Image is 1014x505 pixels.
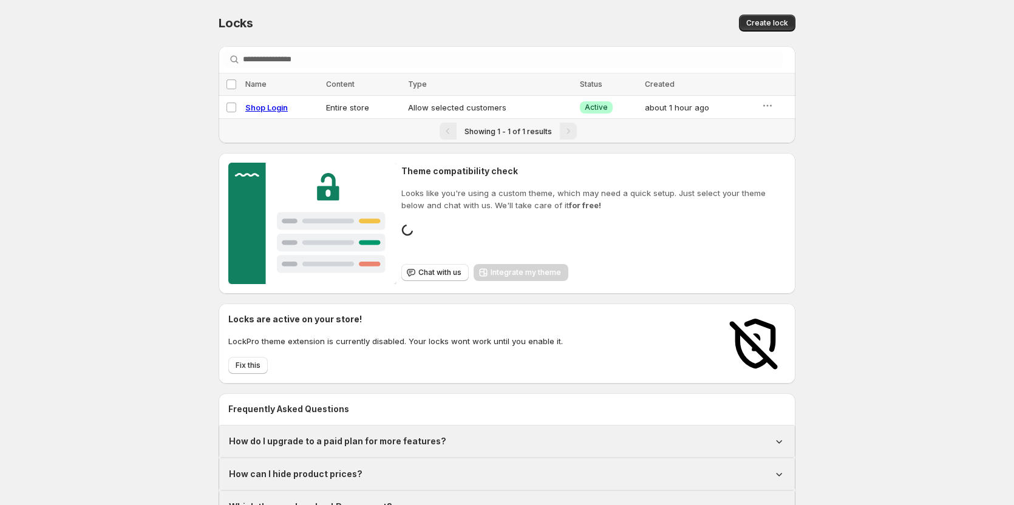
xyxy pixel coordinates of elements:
span: Type [408,80,427,89]
h2: Locks are active on your store! [228,313,563,325]
span: Content [326,80,355,89]
td: Entire store [322,96,404,119]
span: Name [245,80,267,89]
a: Shop Login [245,103,288,112]
button: Chat with us [401,264,469,281]
button: Create lock [739,15,795,32]
span: Create lock [746,18,788,28]
strong: for free! [569,200,601,210]
td: Allow selected customers [404,96,576,119]
button: Fix this [228,357,268,374]
span: Fix this [236,361,260,370]
nav: Pagination [219,118,795,143]
span: Status [580,80,602,89]
p: LockPro theme extension is currently disabled. Your locks wont work until you enable it. [228,335,563,347]
h1: How do I upgrade to a paid plan for more features? [229,435,446,447]
img: Customer support [228,163,396,284]
span: Showing 1 - 1 of 1 results [464,127,552,136]
td: about 1 hour ago [641,96,758,119]
span: Created [645,80,675,89]
p: Looks like you're using a custom theme, which may need a quick setup. Just select your theme belo... [401,187,786,211]
span: Active [585,103,608,112]
img: Locks disabled [725,313,786,374]
h2: Frequently Asked Questions [228,403,786,415]
h2: Theme compatibility check [401,165,786,177]
span: Chat with us [418,268,461,277]
h1: How can I hide product prices? [229,468,362,480]
span: Locks [219,16,253,30]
